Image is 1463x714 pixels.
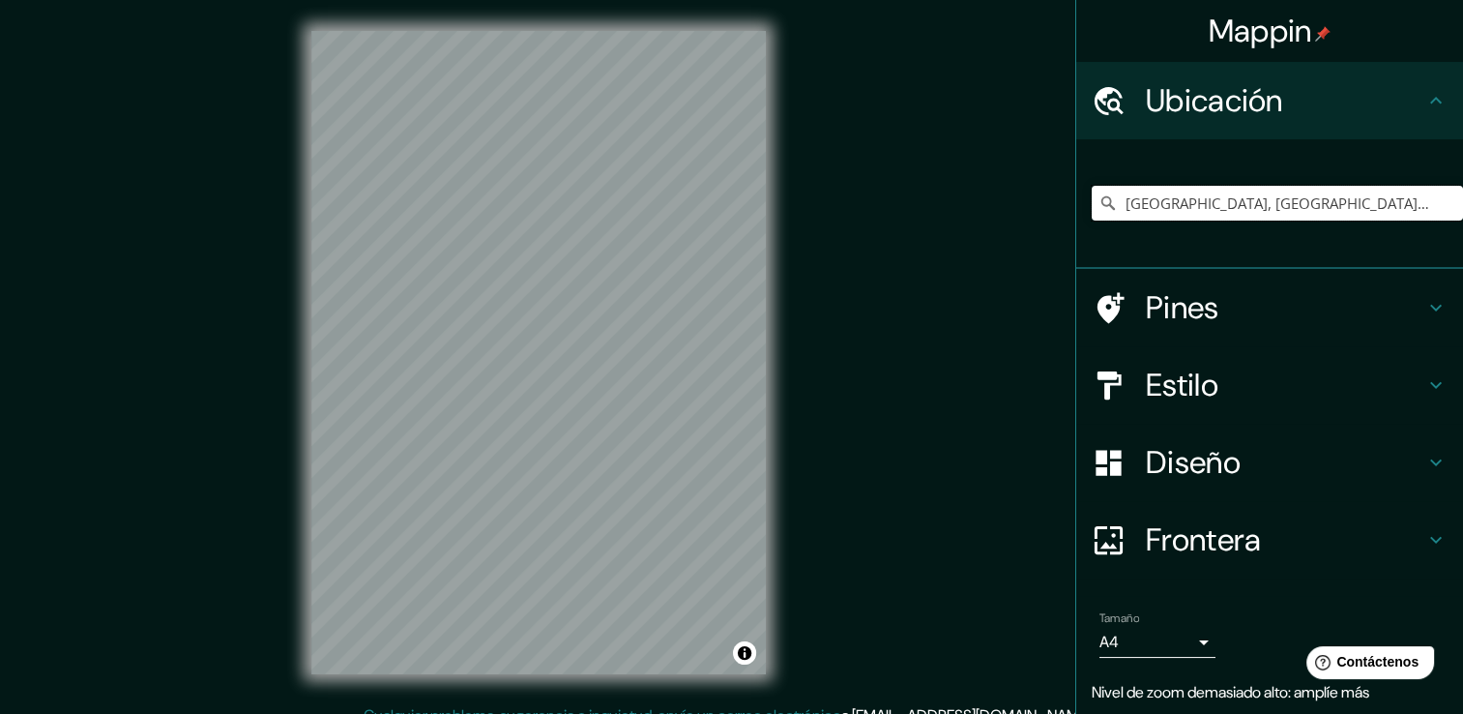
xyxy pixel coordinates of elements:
button: Alternar atribución [733,641,756,665]
label: Tamaño [1099,610,1139,627]
div: A4 [1099,627,1215,658]
div: Pines [1076,269,1463,346]
canvas: Mapa [311,31,766,674]
div: Frontera [1076,501,1463,579]
div: Diseño [1076,424,1463,501]
h4: Diseño [1146,443,1424,482]
input: Elige tu ciudad o área [1092,186,1463,221]
div: Ubicación [1076,62,1463,139]
h4: Frontera [1146,521,1424,559]
img: pin-icon.png [1315,26,1331,42]
h4: Pines [1146,288,1424,327]
h4: Ubicación [1146,81,1424,120]
font: Mappin [1209,11,1312,51]
p: Nivel de zoom demasiado alto: amplíe más [1092,681,1448,704]
h4: Estilo [1146,366,1424,404]
iframe: Help widget launcher [1291,639,1442,693]
div: Estilo [1076,346,1463,424]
